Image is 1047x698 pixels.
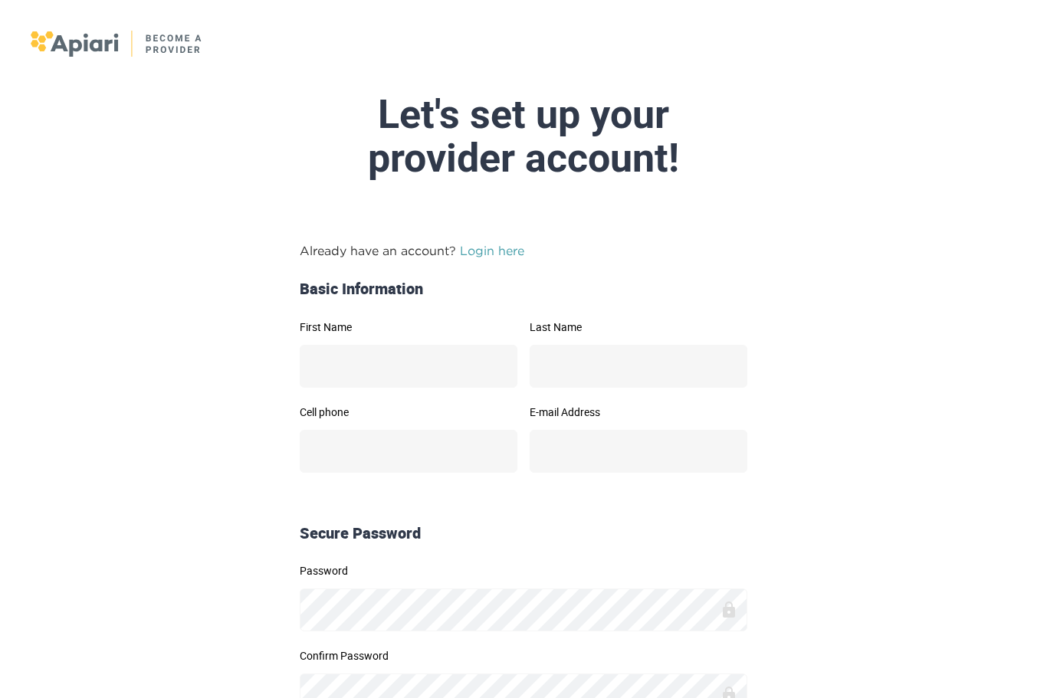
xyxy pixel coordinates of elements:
img: logo [31,31,203,57]
label: Password [300,565,747,576]
label: Confirm Password [300,650,747,661]
div: Let's set up your provider account! [162,93,885,180]
p: Already have an account? [300,241,747,260]
div: Basic Information [294,278,753,300]
label: First Name [300,322,517,333]
label: E-mail Address [530,407,747,418]
label: Cell phone [300,407,517,418]
div: Secure Password [294,523,753,545]
label: Last Name [530,322,747,333]
a: Login here [460,244,524,257]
